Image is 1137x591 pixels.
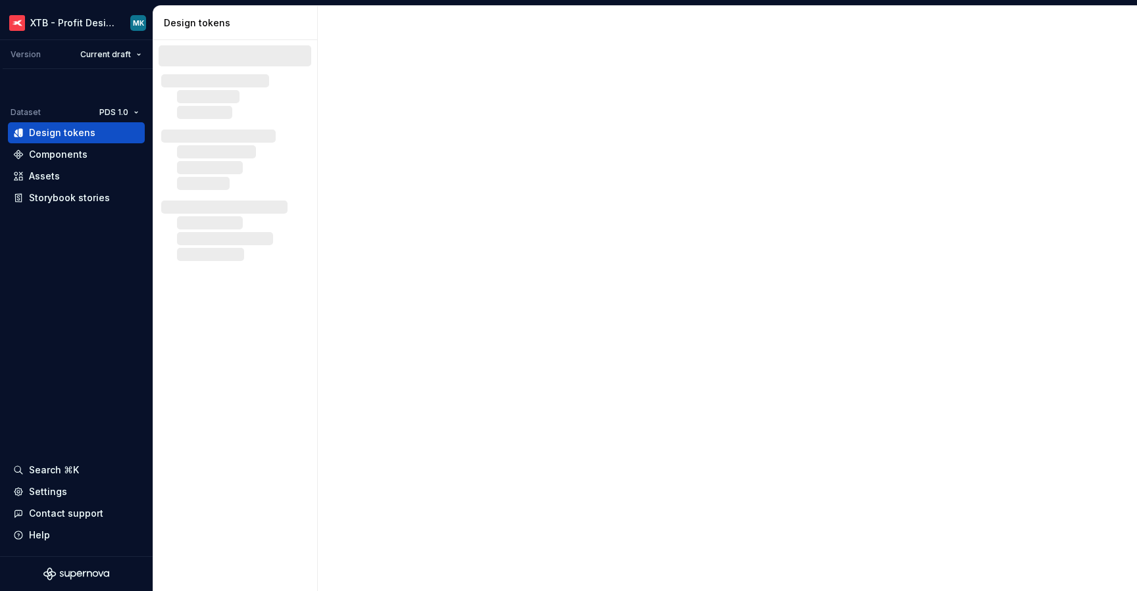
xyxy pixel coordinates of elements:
[29,529,50,542] div: Help
[8,460,145,481] button: Search ⌘K
[29,170,60,183] div: Assets
[11,107,41,118] div: Dataset
[133,18,144,28] div: MK
[29,126,95,139] div: Design tokens
[11,49,41,60] div: Version
[9,15,25,31] img: 69bde2f7-25a0-4577-ad58-aa8b0b39a544.png
[8,122,145,143] a: Design tokens
[8,187,145,208] a: Storybook stories
[8,166,145,187] a: Assets
[74,45,147,64] button: Current draft
[29,191,110,204] div: Storybook stories
[43,567,109,580] svg: Supernova Logo
[93,103,145,122] button: PDS 1.0
[29,507,103,520] div: Contact support
[29,148,88,161] div: Components
[29,463,79,477] div: Search ⌘K
[164,16,312,30] div: Design tokens
[8,503,145,524] button: Contact support
[29,485,67,498] div: Settings
[8,481,145,502] a: Settings
[99,107,128,118] span: PDS 1.0
[80,49,131,60] span: Current draft
[30,16,114,30] div: XTB - Profit Design System
[3,9,150,37] button: XTB - Profit Design SystemMK
[8,144,145,165] a: Components
[8,525,145,546] button: Help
